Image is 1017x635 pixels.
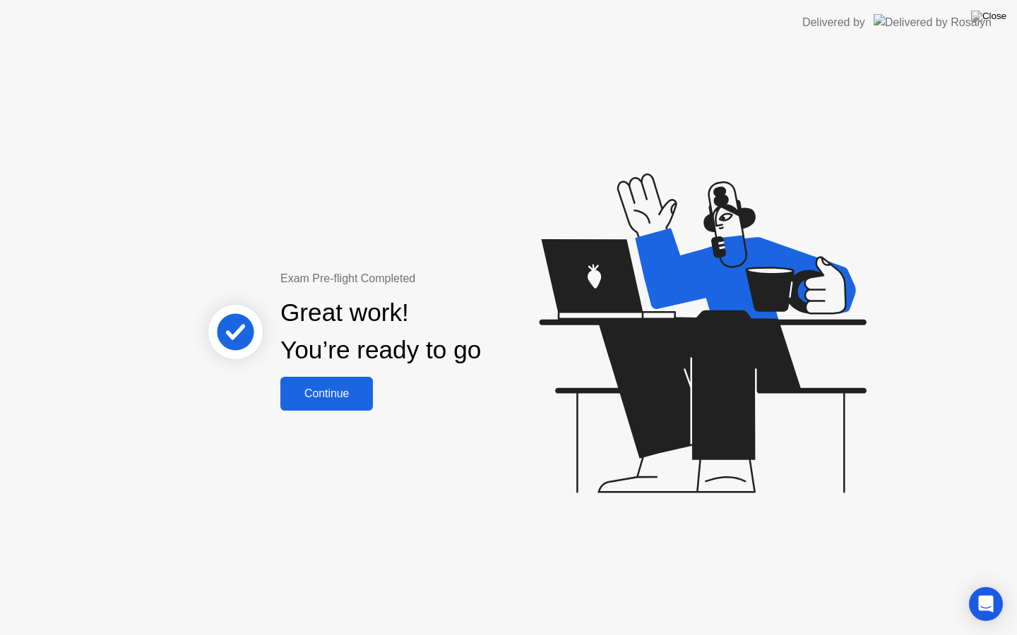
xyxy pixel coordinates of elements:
div: Delivered by [802,14,865,31]
div: Exam Pre-flight Completed [280,270,572,287]
img: Close [971,11,1006,22]
div: Continue [285,387,369,400]
button: Continue [280,377,373,411]
div: Open Intercom Messenger [969,587,1003,621]
img: Delivered by Rosalyn [874,14,992,30]
div: Great work! You’re ready to go [280,294,481,369]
